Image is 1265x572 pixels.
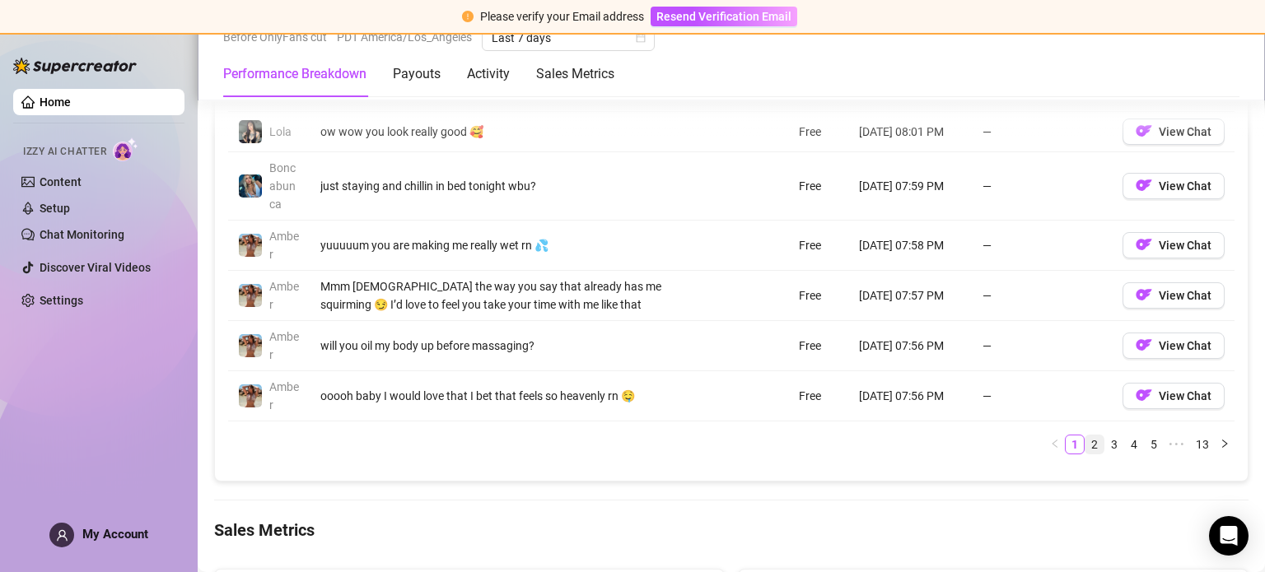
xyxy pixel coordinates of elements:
[1125,435,1143,453] a: 4
[1066,435,1084,453] a: 1
[973,371,1113,421] td: —
[480,7,644,26] div: Please verify your Email address
[849,152,973,221] td: [DATE] 07:59 PM
[1124,435,1144,454] li: 4
[1123,342,1225,356] a: OFView Chat
[13,58,137,74] img: logo-BBDzfeDw.svg
[1164,435,1190,454] li: Next 5 Pages
[269,125,292,138] span: Lola
[1159,389,1211,402] span: View Chat
[1045,435,1065,454] button: left
[1144,435,1164,454] li: 5
[1159,125,1211,138] span: View Chat
[1050,439,1060,449] span: left
[789,371,849,421] td: Free
[1136,286,1152,303] img: OF
[973,271,1113,321] td: —
[849,371,973,421] td: [DATE] 07:56 PM
[1123,232,1225,258] button: OFView Chat
[1191,435,1214,453] a: 13
[1136,337,1152,353] img: OF
[636,33,646,43] span: calendar
[320,123,713,141] div: ow wow you look really good 🥰
[1085,435,1104,454] li: 2
[1215,435,1235,454] li: Next Page
[1190,435,1215,454] li: 13
[269,53,296,102] span: Boncabunca
[40,294,83,307] a: Settings
[269,280,299,311] span: Amber
[849,321,973,371] td: [DATE] 07:56 PM
[320,277,713,314] div: Mmm [DEMOGRAPHIC_DATA] the way you say that already has me squirming 😏 I’d love to feel you take ...
[239,234,262,257] img: Amber
[1136,236,1152,253] img: OF
[1123,128,1225,142] a: OFView Chat
[973,112,1113,152] td: —
[462,11,474,22] span: exclamation-circle
[239,284,262,307] img: Amber
[40,175,82,188] a: Content
[40,95,71,109] a: Home
[1104,435,1124,454] li: 3
[1065,435,1085,454] li: 1
[223,25,327,49] span: Before OnlyFans cut
[1123,292,1225,305] a: OFView Chat
[789,112,849,152] td: Free
[1123,242,1225,255] a: OFView Chat
[1209,516,1249,556] div: Open Intercom Messenger
[492,26,645,50] span: Last 7 days
[320,236,713,254] div: yuuuuum you are making me really wet rn 💦
[23,144,106,160] span: Izzy AI Chatter
[973,221,1113,271] td: —
[1123,282,1225,309] button: OFView Chat
[239,174,262,198] img: Boncabunca
[269,161,296,211] span: Boncabunca
[1145,435,1163,453] a: 5
[269,230,299,261] span: Amber
[1123,383,1225,409] button: OFView Chat
[1215,435,1235,454] button: right
[1164,435,1190,454] span: •••
[239,120,262,143] img: Lola
[1159,339,1211,352] span: View Chat
[656,10,791,23] span: Resend Verification Email
[1123,183,1225,196] a: OFView Chat
[239,384,262,407] img: Amber
[269,380,299,412] span: Amber
[40,228,124,241] a: Chat Monitoring
[1136,177,1152,193] img: OF
[1085,435,1104,453] a: 2
[973,321,1113,371] td: —
[1123,119,1225,145] button: OFView Chat
[337,25,472,49] span: PDT America/Los_Angeles
[536,64,614,84] div: Sales Metrics
[214,519,1249,542] h4: Sales Metrics
[1105,435,1123,453] a: 3
[239,334,262,357] img: Amber
[56,529,68,542] span: user
[849,271,973,321] td: [DATE] 07:57 PM
[40,261,151,274] a: Discover Viral Videos
[467,64,510,84] div: Activity
[789,221,849,271] td: Free
[1123,393,1225,406] a: OFView Chat
[849,112,973,152] td: [DATE] 08:01 PM
[789,271,849,321] td: Free
[223,64,366,84] div: Performance Breakdown
[393,64,441,84] div: Payouts
[1159,289,1211,302] span: View Chat
[973,152,1113,221] td: —
[269,330,299,361] span: Amber
[113,137,138,161] img: AI Chatter
[849,221,973,271] td: [DATE] 07:58 PM
[82,527,148,542] span: My Account
[40,202,70,215] a: Setup
[320,177,713,195] div: just staying and chillin in bed tonight wbu?
[1045,435,1065,454] li: Previous Page
[1123,333,1225,359] button: OFView Chat
[1136,387,1152,403] img: OF
[789,152,849,221] td: Free
[1220,439,1230,449] span: right
[789,321,849,371] td: Free
[320,337,713,355] div: will you oil my body up before massaging?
